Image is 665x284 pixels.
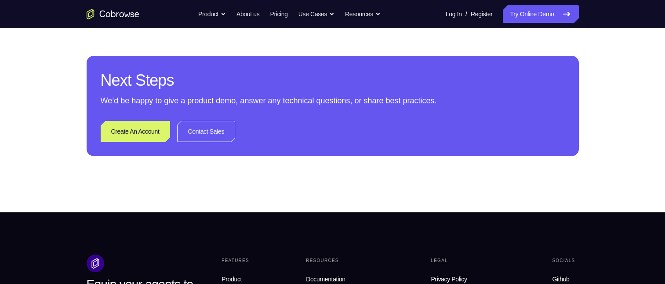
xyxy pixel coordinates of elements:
[101,121,170,142] a: Create An Account
[81,60,250,73] h1: Sign in to your account
[236,5,259,23] a: About us
[81,139,250,157] button: Sign in with Google
[139,186,206,195] div: Sign in with Intercom
[140,207,205,216] div: Sign in with Zendesk
[431,276,467,283] span: Privacy Policy
[101,70,565,91] h2: Next Steps
[86,84,244,93] input: Enter your email
[142,144,202,153] div: Sign in with Google
[149,228,211,234] a: Create a new account
[218,255,253,267] div: Features
[81,160,250,178] button: Sign in with GitHub
[81,227,250,234] p: Don't have an account?
[143,165,202,174] div: Sign in with GitHub
[81,101,250,118] button: Sign in
[446,5,462,23] a: Log In
[198,5,226,23] button: Product
[101,95,565,107] p: We’d be happy to give a product demo, answer any technical questions, or share best practices.
[345,5,381,23] button: Resources
[549,255,578,267] div: Socials
[81,203,250,220] button: Sign in with Zendesk
[465,9,467,19] span: /
[471,5,492,23] a: Register
[306,276,345,283] span: Documentation
[161,126,170,133] p: or
[81,182,250,199] button: Sign in with Intercom
[302,255,378,267] div: Resources
[552,276,569,283] span: Github
[87,9,139,19] a: Go to the home page
[177,121,236,142] a: Contact Sales
[270,5,287,23] a: Pricing
[503,5,578,23] a: Try Online Demo
[298,5,334,23] button: Use Cases
[222,276,242,283] span: Product
[427,255,499,267] div: Legal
